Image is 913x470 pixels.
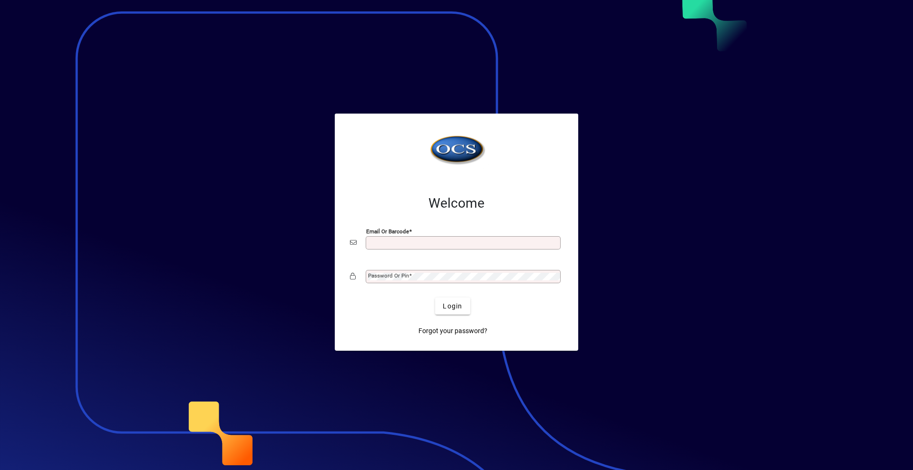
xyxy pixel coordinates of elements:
span: Login [443,301,462,311]
span: Forgot your password? [418,326,487,336]
mat-label: Email or Barcode [366,228,409,235]
mat-label: Password or Pin [368,272,409,279]
a: Forgot your password? [415,322,491,339]
h2: Welcome [350,195,563,211]
button: Login [435,297,470,315]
